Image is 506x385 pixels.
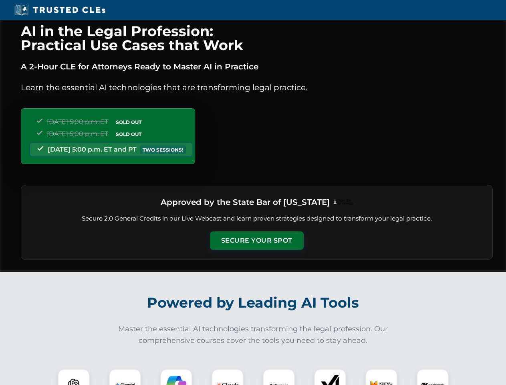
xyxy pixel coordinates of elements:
[31,289,475,317] h2: Powered by Leading AI Tools
[47,118,108,126] span: [DATE] 5:00 p.m. ET
[113,323,393,346] p: Master the essential AI technologies transforming the legal profession. Our comprehensive courses...
[21,60,493,73] p: A 2-Hour CLE for Attorneys Ready to Master AI in Practice
[47,130,108,138] span: [DATE] 5:00 p.m. ET
[161,195,330,209] h3: Approved by the State Bar of [US_STATE]
[113,130,144,138] span: SOLD OUT
[31,214,483,223] p: Secure 2.0 General Credits in our Live Webcast and learn proven strategies designed to transform ...
[12,4,108,16] img: Trusted CLEs
[21,81,493,94] p: Learn the essential AI technologies that are transforming legal practice.
[333,199,353,205] img: Logo
[113,118,144,126] span: SOLD OUT
[210,231,304,250] button: Secure Your Spot
[21,24,493,52] h1: AI in the Legal Profession: Practical Use Cases that Work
